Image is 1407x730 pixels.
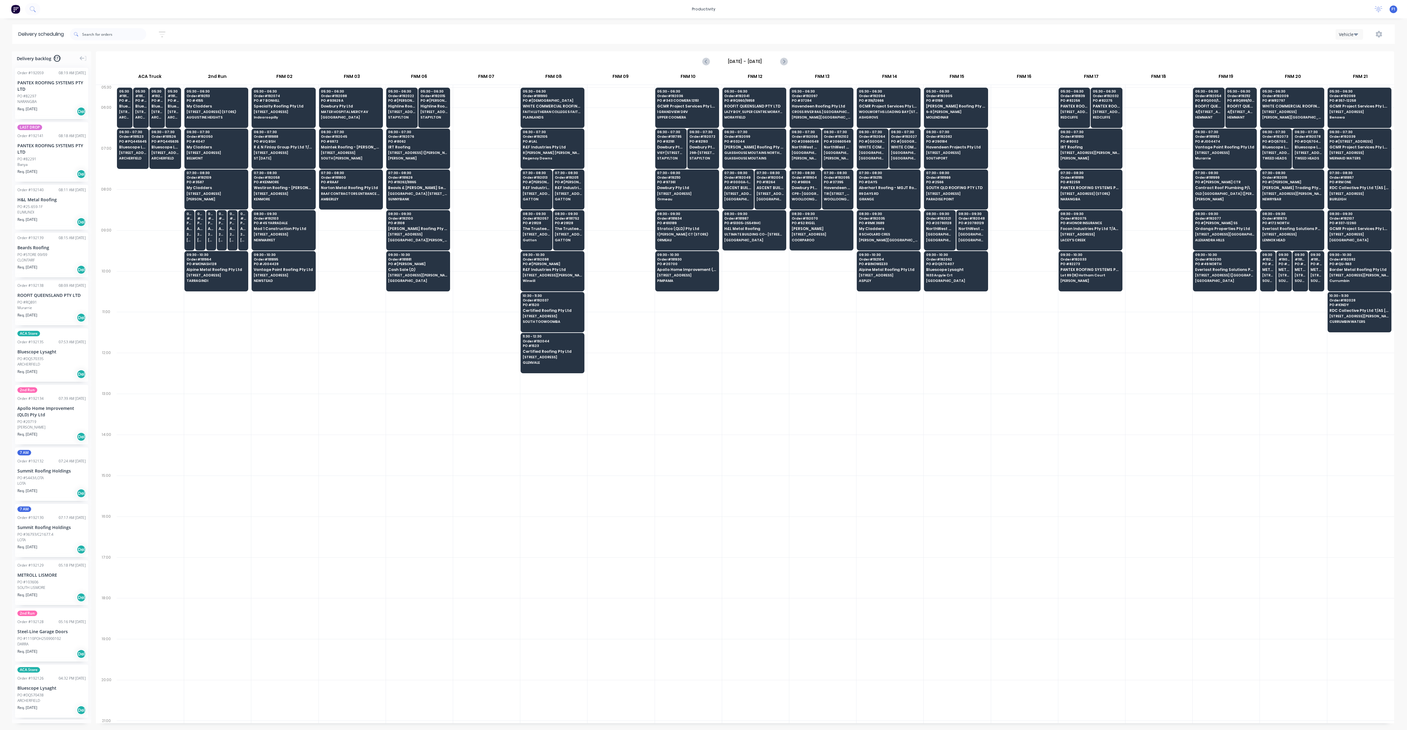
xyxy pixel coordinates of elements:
[321,110,380,114] span: MATER HOSPITAL MERCY AV
[254,115,313,119] span: Indooroopilly
[388,99,416,102] span: PO # [PERSON_NAME]
[251,71,318,85] div: FNM 02
[1262,110,1322,114] span: [STREET_ADDRESS]
[388,156,447,160] span: [PERSON_NAME]
[420,115,448,119] span: STAPYLTON
[792,145,819,149] span: NorthWest Commercial Industries (QLD) P/L
[119,99,130,102] span: PO # DN356591
[388,89,416,93] span: 05:30 - 06:30
[1329,115,1389,119] span: Benowa
[1060,130,1120,134] span: 06:30 - 07:30
[724,110,783,114] span: LAZY BOY, SUPER CENTRE MORAYFIELD LOADING DOCK
[1262,94,1322,98] span: Order # 192009
[321,115,380,119] span: [GEOGRAPHIC_DATA]
[17,169,37,174] span: Req. [DATE]
[1227,94,1255,98] span: Order # 192112
[119,104,130,108] span: Bluescope Lysaght
[1093,99,1120,102] span: PO # 82275
[792,104,851,108] span: Havendeen Roofing Pty Ltd
[318,71,385,85] div: FNM 03
[388,130,447,134] span: 06:30 - 07:30
[657,94,716,98] span: Order # 192036
[792,156,819,160] span: [PERSON_NAME][GEOGRAPHIC_DATA]
[254,145,313,149] span: R & N Finlay Group Pty Ltd T/as Sustainable
[724,104,783,108] span: ROOFIT QUEENSLAND PTY LTD
[1262,145,1290,149] span: Bluescope Lysaght
[1093,104,1120,108] span: PANTEX ROOFING SYSTEMS PTY LTD
[856,71,923,85] div: FNM 14
[82,28,146,40] input: Search for orders
[824,135,851,138] span: Order # 192102
[1295,135,1322,138] span: Order # 192078
[151,94,163,98] span: # 192017
[119,156,147,160] span: ARCHERFIELD
[187,130,246,134] span: 06:30 - 07:30
[135,115,147,119] span: ARCHERFIELD
[792,99,851,102] span: PO # 37284
[151,156,179,160] span: ARCHERFIELD
[792,130,819,134] span: 06:30 - 07:30
[724,145,783,149] span: [PERSON_NAME] Roofing Pty Ltd
[926,130,985,134] span: 06:30 - 07:30
[388,135,447,138] span: Order # 192076
[388,151,447,155] span: [STREET_ADDRESS] ([PERSON_NAME][GEOGRAPHIC_DATA] N56)
[321,171,380,175] span: 07:30 - 08:30
[17,99,86,104] div: NARANGBA
[689,151,717,155] span: 298-[STREET_ADDRESS][PERSON_NAME]
[1329,140,1389,143] span: PO # [STREET_ADDRESS]
[151,104,163,108] span: Bluescope Lysaght
[523,145,582,149] span: R&F Industries Pty Ltd
[116,71,184,85] div: ACA Truck
[926,115,985,119] span: MOLENDINAR
[254,99,313,102] span: PO # 7 BONHILL
[59,133,86,139] div: 08:18 AM [DATE]
[523,151,582,155] span: 8 [PERSON_NAME] [PERSON_NAME] Crt
[657,171,716,175] span: 07:30 - 08:30
[1060,110,1088,114] span: [STREET_ADDRESS][PERSON_NAME]
[1060,99,1088,102] span: PO # 82256
[1329,104,1389,108] span: GCMR Project Services Pty Ltd
[453,71,520,85] div: FNM 07
[187,156,246,160] span: BELMONT
[254,151,313,155] span: [STREET_ADDRESS]
[859,89,918,93] span: 05:30 - 06:30
[321,135,380,138] span: Order # 192045
[724,130,783,134] span: 06:30 - 07:30
[388,171,447,175] span: 07:30 - 08:30
[420,89,448,93] span: 05:30 - 06:30
[926,156,985,160] span: SOUTHPORT
[724,135,783,138] span: Order # 192099
[1329,89,1389,93] span: 05:30 - 06:30
[254,135,313,138] span: Order # 191988
[689,140,717,143] span: PO # 82193
[1093,110,1120,114] span: [STREET_ADDRESS][PERSON_NAME]
[891,151,918,155] span: [GEOGRAPHIC_DATA] [STREET_ADDRESS][PERSON_NAME] (GATE 3 - UHF 33)
[96,104,117,145] div: 06:00
[119,140,147,143] span: PO # PQ445645
[926,151,985,155] span: [STREET_ADDRESS]
[926,104,985,108] span: [PERSON_NAME] Roofing Pty Ltd
[1327,71,1394,85] div: FNM 21
[1329,156,1389,160] span: MERMAID WATERS
[1060,94,1088,98] span: Order # 191839
[1195,156,1254,160] span: Murarrie
[135,94,147,98] span: # 191627
[1262,151,1290,155] span: [STREET_ADDRESS] (STORE)
[1329,130,1389,134] span: 06:30 - 07:30
[926,145,985,149] span: Havendeen Projects Pty Ltd
[119,145,147,149] span: Bluescope Lysaght
[724,171,752,175] span: 07:30 - 08:30
[824,151,851,155] span: [GEOGRAPHIC_DATA] [STREET_ADDRESS][PERSON_NAME]
[1329,145,1389,149] span: GCMR Project Services Pty Ltd
[1260,71,1326,85] div: FNM 20
[1195,94,1223,98] span: Order # 192054
[1060,151,1120,155] span: [STREET_ADDRESS][PERSON_NAME]
[17,162,86,167] div: Banya
[388,94,416,98] span: Order # 192022
[1060,135,1120,138] span: Order # 191910
[1060,115,1088,119] span: REDCLIFFE
[520,71,587,85] div: FNM 08
[1195,89,1223,93] span: 05:30 - 06:30
[1295,145,1322,149] span: Bluescope Lysaght
[1058,71,1125,85] div: FNM 17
